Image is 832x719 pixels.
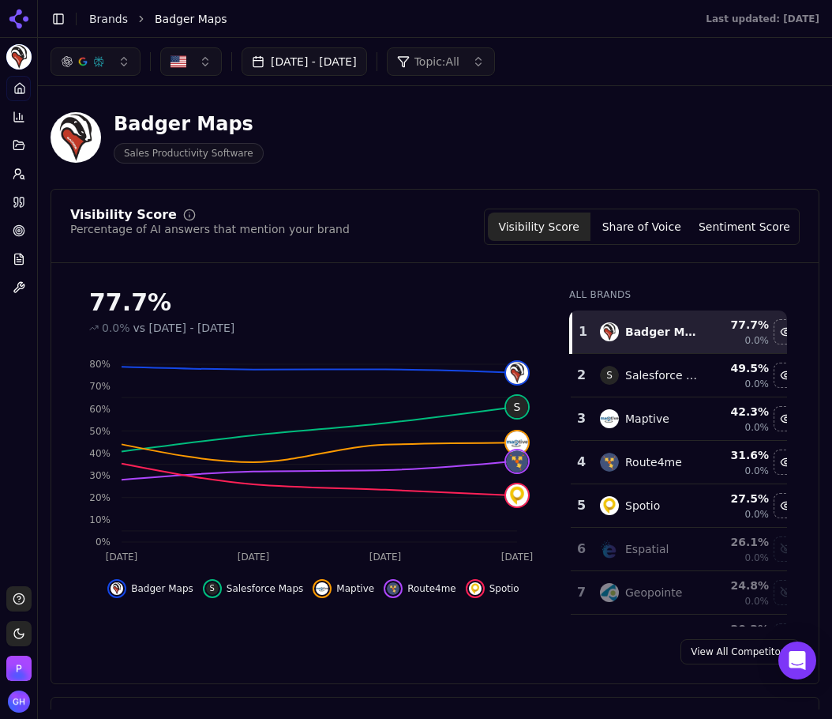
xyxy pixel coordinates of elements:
img: Badger Maps [51,112,101,163]
img: Grace Hallen [8,691,30,713]
tspan: [DATE] [238,551,270,563]
div: Last updated: [DATE] [706,13,819,25]
span: 0.0% [745,421,770,434]
span: Topic: All [414,54,459,70]
tspan: 80% [89,359,111,370]
img: maptive [316,582,328,595]
div: 27.5 % [712,491,769,506]
span: S [600,366,619,385]
img: badger maps [506,362,528,384]
img: badger maps [111,582,123,595]
span: 0.0% [102,320,130,336]
div: 31.6 % [712,447,769,463]
div: Badger Maps [625,324,699,340]
span: 0.0% [745,595,770,608]
tr: 2SSalesforce Maps49.5%0.0%Hide salesforce maps data [571,354,800,397]
img: route4me [600,453,619,472]
img: route4me [506,450,528,472]
div: Percentage of AI answers that mention your brand [70,221,350,237]
span: 0.0% [745,465,770,477]
div: 3 [577,409,584,428]
div: 4 [577,453,584,472]
tspan: 30% [89,470,111,481]
div: 5 [577,496,584,515]
img: United States [171,54,186,70]
a: View All Competitors [680,639,800,664]
div: 24.8 % [712,578,769,593]
button: Open user button [8,691,30,713]
button: Hide route4me data [384,579,456,598]
div: 20.3 % [712,621,769,637]
tspan: 70% [89,381,111,392]
button: Share of Voice [590,213,693,241]
img: spotio [469,582,482,595]
button: [DATE] - [DATE] [242,47,367,76]
img: geopointe [600,583,619,602]
tspan: [DATE] [106,551,138,563]
button: Show geopointe data [774,580,799,605]
span: Sales Productivity Software [114,143,264,164]
div: 77.7 % [712,317,769,333]
button: Hide spotio data [466,579,519,598]
tspan: 0% [96,536,111,548]
div: Spotio [625,498,660,514]
span: Badger Maps [155,11,227,27]
button: Hide salesforce maps data [774,363,799,388]
span: S [206,582,219,595]
img: spotio [600,496,619,515]
img: spotio [506,484,528,506]
span: Route4me [407,582,456,595]
button: Show map my customers data [774,623,799,649]
div: 2 [577,366,584,385]
tspan: [DATE] [501,551,534,563]
tr: 3maptiveMaptive42.3%0.0%Hide maptive data [571,397,800,441]
img: route4me [387,582,399,595]
button: Sentiment Score [693,213,796,241]
div: Route4me [625,454,682,470]
span: vs [DATE] - [DATE] [133,320,235,336]
tr: 20.3%Show map my customers data [571,615,800,658]
button: Hide maptive data [313,579,374,598]
span: 0.0% [745,551,770,564]
span: 0.0% [745,334,770,347]
button: Hide salesforce maps data [203,579,304,598]
button: Open organization switcher [6,656,32,681]
img: Perrill [6,656,32,681]
img: badger maps [600,322,619,341]
tr: 5spotioSpotio27.5%0.0%Hide spotio data [571,484,800,528]
button: Hide badger maps data [107,579,193,598]
span: Badger Maps [131,582,193,595]
span: Salesforce Maps [227,582,304,595]
span: 0.0% [745,378,770,390]
div: 49.5 % [712,360,769,376]
tr: 4route4meRoute4me31.6%0.0%Hide route4me data [571,441,800,484]
tspan: 10% [89,514,111,525]
div: 6 [577,540,584,559]
div: Geopointe [625,585,682,600]
div: Salesforce Maps [625,367,699,383]
tspan: 20% [89,492,111,503]
tspan: [DATE] [369,551,402,563]
div: Badger Maps [114,111,264,137]
button: Hide route4me data [774,450,799,475]
img: maptive [506,431,528,454]
button: Hide spotio data [774,493,799,518]
button: Hide maptive data [774,406,799,431]
a: Brands [89,13,128,25]
tr: 7geopointeGeopointe24.8%0.0%Show geopointe data [571,571,800,615]
span: Spotio [489,582,519,595]
div: 1 [579,322,584,341]
div: Espatial [625,541,669,557]
div: 42.3 % [712,404,769,420]
nav: breadcrumb [89,11,674,27]
tspan: 60% [89,404,111,415]
img: maptive [600,409,619,428]
tr: 6espatialEspatial26.1%0.0%Show espatial data [571,528,800,571]
div: Visibility Score [70,209,177,221]
div: 26.1 % [712,534,769,550]
tr: 1badger mapsBadger Maps77.7%0.0%Hide badger maps data [571,311,800,354]
div: 7 [577,583,584,602]
div: Open Intercom Messenger [778,642,816,679]
span: S [506,396,528,418]
span: Maptive [336,582,374,595]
